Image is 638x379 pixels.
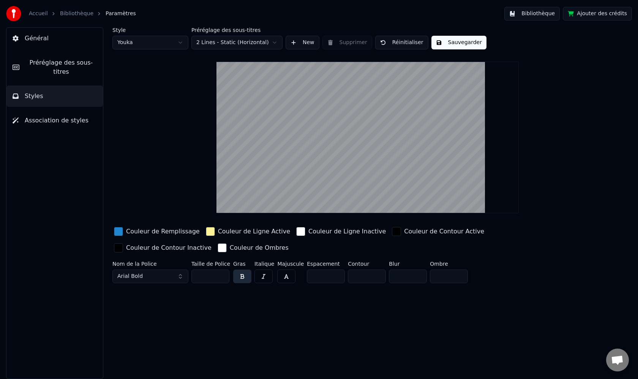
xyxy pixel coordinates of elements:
a: Accueil [29,10,48,17]
button: Styles [6,86,103,107]
div: Couleur de Contour Active [404,227,484,236]
button: Couleur de Remplissage [112,225,201,238]
span: Styles [25,92,43,101]
div: Couleur de Ligne Active [218,227,290,236]
button: Couleur de Contour Inactive [112,242,213,254]
a: Bibliothèque [60,10,93,17]
button: Sauvegarder [431,36,486,49]
div: Couleur de Contour Inactive [126,243,212,252]
button: Réinitialiser [375,36,428,49]
button: Préréglage des sous-titres [6,52,103,82]
div: Couleur de Ligne Inactive [308,227,386,236]
button: Couleur de Ligne Active [204,225,292,238]
button: Couleur de Ligne Inactive [295,225,387,238]
span: Arial Bold [117,273,143,280]
label: Gras [233,261,251,266]
button: Ajouter des crédits [563,7,632,21]
a: Ouvrir le chat [606,349,629,371]
label: Préréglage des sous-titres [191,27,283,33]
button: Bibliothèque [504,7,560,21]
label: Contour [348,261,386,266]
span: Paramètres [106,10,136,17]
span: Préréglage des sous-titres [25,58,97,76]
button: Couleur de Contour Active [390,225,486,238]
label: Espacement [307,261,345,266]
div: Couleur de Ombres [230,243,289,252]
button: New [286,36,319,49]
nav: breadcrumb [29,10,136,17]
span: Général [25,34,49,43]
label: Italique [254,261,274,266]
label: Style [112,27,188,33]
span: Association de styles [25,116,88,125]
button: Couleur de Ombres [216,242,290,254]
label: Nom de la Police [112,261,188,266]
label: Taille de Police [191,261,230,266]
button: Association de styles [6,110,103,131]
label: Majuscule [277,261,304,266]
img: youka [6,6,21,21]
div: Couleur de Remplissage [126,227,200,236]
button: Général [6,28,103,49]
label: Ombre [430,261,468,266]
label: Blur [389,261,427,266]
